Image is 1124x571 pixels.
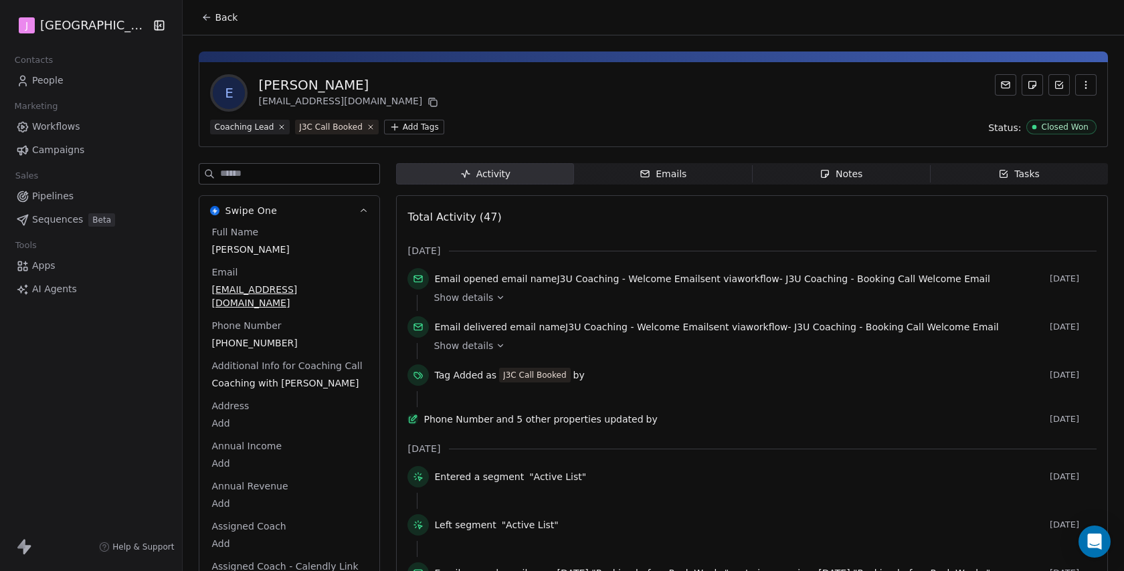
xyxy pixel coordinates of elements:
button: Add Tags [384,120,444,134]
span: J [25,19,28,32]
span: [DATE] [407,244,440,257]
span: People [32,74,64,88]
span: Annual Income [209,439,284,453]
span: [EMAIL_ADDRESS][DOMAIN_NAME] [211,283,367,310]
span: [DATE] [1050,471,1097,482]
button: Swipe OneSwipe One [199,196,379,225]
span: Status: [988,121,1021,134]
span: J3U Coaching - Welcome Email [557,273,700,284]
span: J3U Coaching - Booking Call Welcome Email [794,322,999,332]
div: Tasks [998,167,1040,181]
span: "Active List" [529,470,586,483]
span: Left segment [434,518,496,532]
span: Contacts [9,50,59,70]
span: Marketing [9,96,64,116]
span: Additional Info for Coaching Call [209,359,365,372]
span: [PHONE_NUMBER] [211,336,367,350]
span: Show details [434,291,493,304]
div: Coaching Lead [214,121,274,133]
span: Campaigns [32,143,84,157]
span: [DATE] [1050,370,1097,380]
button: J[GEOGRAPHIC_DATA] [16,14,145,37]
span: [DATE] [1050,414,1097,425]
span: by [646,413,658,426]
span: [DATE] [1050,520,1097,530]
span: email name sent via workflow - [434,320,998,334]
span: Full Name [209,225,261,239]
span: Swipe One [225,204,277,217]
span: Annual Revenue [209,479,290,493]
div: [EMAIL_ADDRESS][DOMAIN_NAME] [258,94,441,110]
div: J3C Call Booked [299,121,362,133]
span: Back [215,11,238,24]
span: Phone Number [209,319,284,332]
span: Tag Added [434,368,483,382]
img: Swipe One [210,206,219,215]
span: Sequences [32,213,83,227]
span: email name sent via workflow - [434,272,990,285]
a: Pipelines [11,185,171,207]
span: J3U Coaching - Welcome Email [565,322,709,332]
span: Total Activity (47) [407,211,501,223]
span: Phone Number [424,413,493,426]
div: Closed Won [1041,122,1089,132]
span: [PERSON_NAME] [211,243,367,256]
span: Pipelines [32,189,74,203]
span: "Active List" [502,518,559,532]
span: Entered a segment [434,470,524,483]
span: Help & Support [112,542,174,552]
a: Campaigns [11,139,171,161]
span: as [486,368,496,382]
span: Workflows [32,120,80,134]
div: Notes [820,167,862,181]
span: by [573,368,585,382]
span: AI Agents [32,282,77,296]
span: Add [211,497,367,510]
span: Coaching with [PERSON_NAME] [211,376,367,390]
span: Tools [9,235,42,255]
span: J3U Coaching - Booking Call Welcome Email [785,273,990,284]
a: Show details [434,339,1087,352]
span: and 5 other properties updated [496,413,644,426]
span: Email opened [434,273,498,284]
span: Beta [88,213,115,227]
span: Show details [434,339,493,352]
span: Add [211,537,367,550]
span: [DATE] [1050,273,1097,284]
div: [PERSON_NAME] [258,76,441,94]
span: Assigned Coach [209,520,288,533]
a: Workflows [11,116,171,138]
span: Sales [9,166,44,186]
div: J3C Call Booked [503,369,566,381]
button: Back [193,5,246,29]
div: Emails [640,167,686,181]
a: People [11,70,171,92]
a: Apps [11,255,171,277]
a: AI Agents [11,278,171,300]
span: Apps [32,259,56,273]
span: Add [211,457,367,470]
a: Show details [434,291,1087,304]
div: Open Intercom Messenger [1079,526,1111,558]
span: [GEOGRAPHIC_DATA] [40,17,150,34]
a: Help & Support [99,542,174,552]
span: Address [209,399,252,413]
span: Email [209,265,240,279]
span: Email delivered [434,322,506,332]
span: [DATE] [1050,322,1097,332]
span: Add [211,417,367,430]
span: [DATE] [407,442,440,455]
a: SequencesBeta [11,209,171,231]
span: E [213,77,245,109]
